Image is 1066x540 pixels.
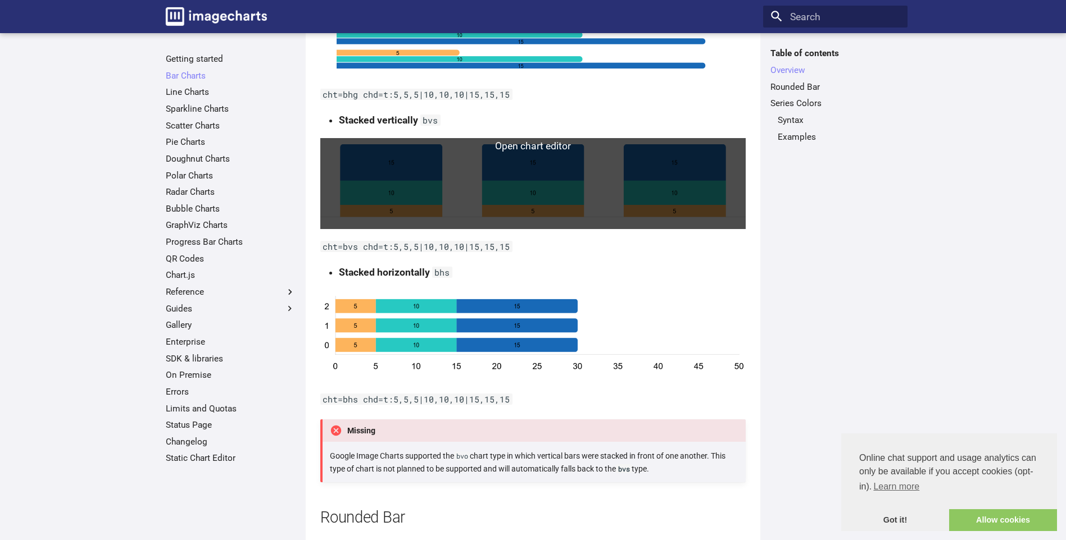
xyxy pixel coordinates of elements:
[166,203,296,214] a: Bubble Charts
[420,115,441,126] code: bvs
[770,65,900,76] a: Overview
[320,507,746,529] h2: Rounded Bar
[770,115,900,143] nav: Series Colors
[778,115,900,126] a: Syntax
[841,433,1057,531] div: cookieconsent
[770,81,900,93] a: Rounded Bar
[166,319,296,331] a: Gallery
[166,353,296,364] a: SDK & libraries
[166,336,296,347] a: Enterprise
[166,70,296,81] a: Bar Charts
[166,120,296,131] a: Scatter Charts
[166,236,296,248] a: Progress Bar Charts
[166,86,296,98] a: Line Charts
[763,6,908,28] input: Search
[166,186,296,198] a: Radar Charts
[166,452,296,464] a: Static Chart Editor
[161,2,272,30] a: Image-Charts documentation
[616,464,632,473] code: bvs
[339,115,418,126] strong: Stacked vertically
[320,241,512,252] code: cht=bvs chd=t:5,5,5|10,10,10|15,15,15
[872,478,921,495] a: learn more about cookies
[763,48,908,59] label: Table of contents
[166,103,296,115] a: Sparkline Charts
[339,267,430,278] strong: Stacked horizontally
[841,509,949,532] a: dismiss cookie message
[432,267,452,278] code: bhs
[166,369,296,381] a: On Premise
[166,153,296,164] a: Doughnut Charts
[166,253,296,264] a: QR Codes
[320,290,746,381] img: chart
[859,451,1039,495] span: Online chat support and usage analytics can only be available if you accept cookies (opt-in).
[166,53,296,65] a: Getting started
[770,98,900,109] a: Series Colors
[166,386,296,397] a: Errors
[166,219,296,231] a: GraphViz Charts
[320,89,512,100] code: cht=bhg chd=t:5,5,5|10,10,10|15,15,15
[166,136,296,148] a: Pie Charts
[166,303,296,314] label: Guides
[320,419,746,442] p: Missing
[454,451,470,460] code: bvo
[166,286,296,298] label: Reference
[166,403,296,414] a: Limits and Quotas
[166,419,296,431] a: Status Page
[166,269,296,281] a: Chart.js
[763,48,908,142] nav: Table of contents
[949,509,1057,532] a: allow cookies
[166,436,296,447] a: Changelog
[778,131,900,143] a: Examples
[166,170,296,181] a: Polar Charts
[320,393,512,405] code: cht=bhs chd=t:5,5,5|10,10,10|15,15,15
[166,7,267,26] img: logo
[330,450,738,475] p: Google Image Charts supported the chart type in which vertical bars were stacked in front of one ...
